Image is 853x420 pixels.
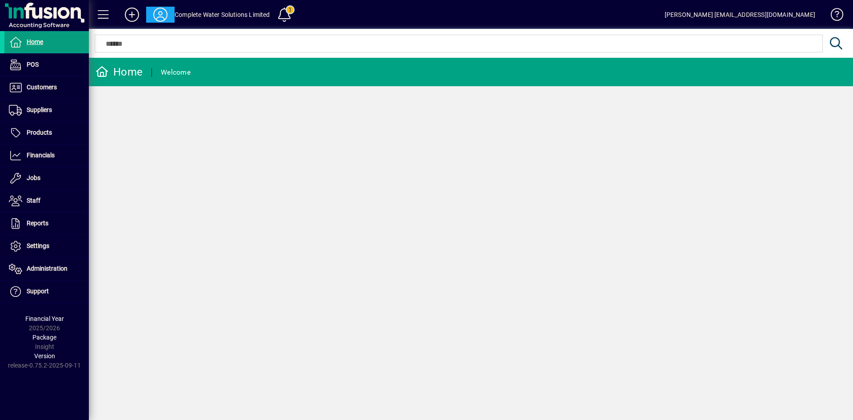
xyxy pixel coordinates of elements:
[34,352,55,360] span: Version
[27,84,57,91] span: Customers
[4,280,89,303] a: Support
[4,212,89,235] a: Reports
[4,76,89,99] a: Customers
[27,106,52,113] span: Suppliers
[27,242,49,249] span: Settings
[4,190,89,212] a: Staff
[4,235,89,257] a: Settings
[27,129,52,136] span: Products
[27,174,40,181] span: Jobs
[27,265,68,272] span: Administration
[175,8,270,22] div: Complete Water Solutions Limited
[4,122,89,144] a: Products
[27,38,43,45] span: Home
[118,7,146,23] button: Add
[27,288,49,295] span: Support
[27,220,48,227] span: Reports
[96,65,143,79] div: Home
[665,8,815,22] div: [PERSON_NAME] [EMAIL_ADDRESS][DOMAIN_NAME]
[824,2,842,31] a: Knowledge Base
[4,54,89,76] a: POS
[25,315,64,322] span: Financial Year
[4,167,89,189] a: Jobs
[27,61,39,68] span: POS
[4,258,89,280] a: Administration
[32,334,56,341] span: Package
[27,197,40,204] span: Staff
[4,144,89,167] a: Financials
[146,7,175,23] button: Profile
[27,152,55,159] span: Financials
[4,99,89,121] a: Suppliers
